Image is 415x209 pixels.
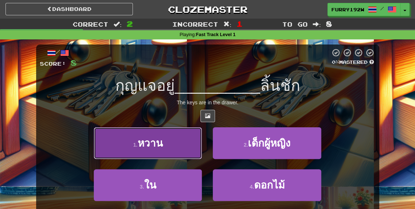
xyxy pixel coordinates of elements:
div: The keys are in the drawer. [40,99,376,106]
span: 8 [70,58,77,67]
span: กุญแจอยู่ [115,77,175,94]
span: 8 [326,19,332,28]
button: 2.เด็กผู้หญิง [213,127,321,159]
span: ใน [144,179,156,191]
small: 3 . [140,184,144,190]
small: 4 . [250,184,254,190]
div: Mastered [330,59,376,66]
span: เด็กผู้หญิง [248,138,291,149]
a: furry192w / [327,3,400,16]
small: 2 . [243,142,248,148]
span: Score: [40,61,66,67]
button: 3.ใน [94,169,202,201]
span: หวาน [138,138,163,149]
span: __________ [175,77,260,94]
div: / [40,48,77,57]
span: 0 % [332,59,339,65]
button: Show image (alt+x) [200,110,215,122]
span: ลิ้นชัก [260,77,300,94]
span: : [313,21,321,27]
button: 4.ดอกไม้ [213,169,321,201]
a: Clozemaster [144,3,271,16]
span: Incorrect [172,20,218,28]
span: : [114,21,122,27]
a: Dashboard [5,3,133,15]
span: furry192w [331,6,364,13]
span: To go [282,20,308,28]
span: / [380,6,384,11]
small: 1 . [133,142,138,148]
span: Correct [73,20,108,28]
strong: Fast Track Level 1 [196,32,236,37]
button: 1.หวาน [94,127,202,159]
span: 2 [127,19,133,28]
span: : [223,21,231,27]
span: 1 [237,19,243,28]
span: ดอกไม้ [254,179,285,191]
